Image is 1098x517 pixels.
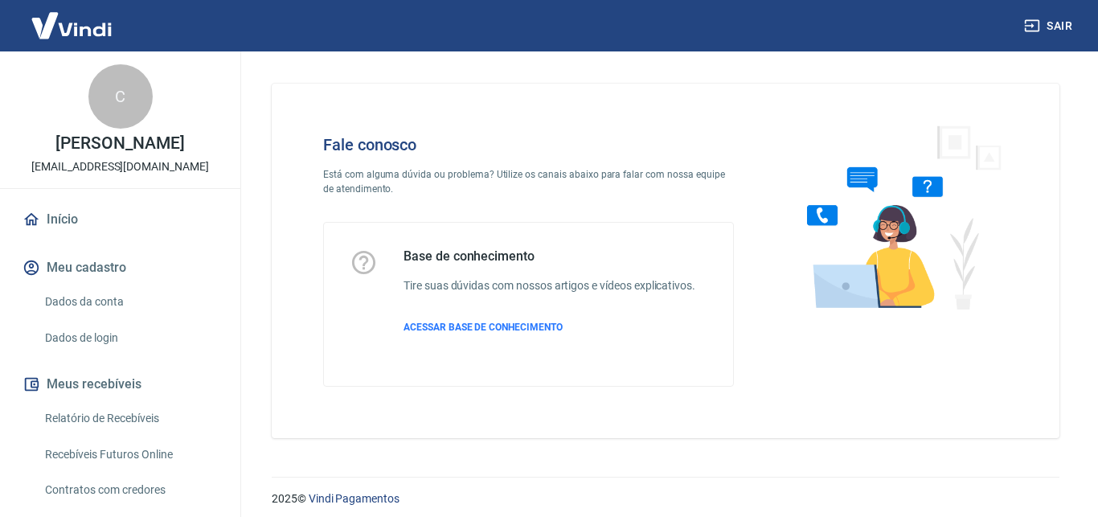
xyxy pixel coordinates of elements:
[39,322,221,355] a: Dados de login
[88,64,153,129] div: C
[19,250,221,285] button: Meu cadastro
[19,1,124,50] img: Vindi
[404,277,695,294] h6: Tire suas dúvidas com nossos artigos e vídeos explicativos.
[404,320,695,334] a: ACESSAR BASE DE CONHECIMENTO
[19,367,221,402] button: Meus recebíveis
[31,158,209,175] p: [EMAIL_ADDRESS][DOMAIN_NAME]
[39,438,221,471] a: Recebíveis Futuros Online
[272,490,1059,507] p: 2025 ©
[323,135,734,154] h4: Fale conosco
[404,322,563,333] span: ACESSAR BASE DE CONHECIMENTO
[19,202,221,237] a: Início
[309,492,399,505] a: Vindi Pagamentos
[404,248,695,265] h5: Base de conhecimento
[39,474,221,507] a: Contratos com credores
[39,285,221,318] a: Dados da conta
[775,109,1019,324] img: Fale conosco
[55,135,184,152] p: [PERSON_NAME]
[39,402,221,435] a: Relatório de Recebíveis
[323,167,734,196] p: Está com alguma dúvida ou problema? Utilize os canais abaixo para falar com nossa equipe de atend...
[1021,11,1079,41] button: Sair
